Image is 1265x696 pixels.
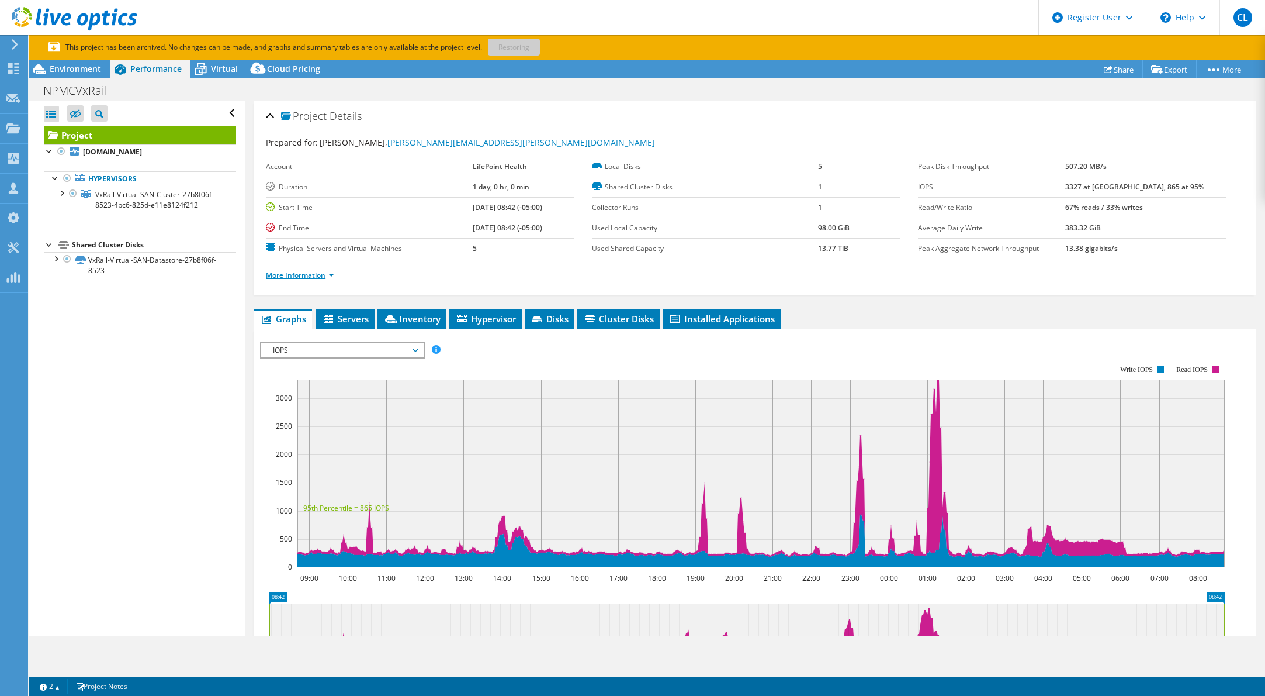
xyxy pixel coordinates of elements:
text: 0 [288,562,292,572]
a: Project Notes [67,679,136,694]
a: VxRail-Virtual-SAN-Datastore-27b8f06f-8523 [44,252,236,278]
b: 13.77 TiB [818,243,848,253]
text: 17:00 [609,573,628,583]
svg: \n [1160,12,1171,23]
text: 01:00 [919,573,937,583]
label: Shared Cluster Disks [592,181,818,193]
span: Performance [130,63,182,74]
text: 05:00 [1073,573,1091,583]
a: [DOMAIN_NAME] [44,144,236,160]
text: 03:00 [996,573,1014,583]
text: 2000 [276,449,292,459]
b: 383.32 GiB [1065,223,1101,233]
span: Installed Applications [668,313,775,325]
label: Used Shared Capacity [592,243,818,254]
span: Cluster Disks [583,313,654,325]
b: 67% reads / 33% writes [1065,202,1143,212]
b: 5 [818,161,822,171]
b: 1 [818,182,822,192]
text: 14:00 [493,573,511,583]
p: This project has been archived. No changes can be made, and graphs and summary tables are only av... [48,41,621,54]
text: 23:00 [841,573,859,583]
text: Write IOPS [1120,366,1153,374]
div: Shared Cluster Disks [72,238,236,252]
span: Inventory [383,313,441,325]
text: 500 [280,534,292,544]
text: 10:00 [339,573,357,583]
label: IOPS [918,181,1065,193]
a: More Information [266,270,334,280]
label: Start Time [266,202,473,213]
label: Peak Aggregate Network Throughput [918,243,1065,254]
text: 95th Percentile = 865 IOPS [303,503,389,513]
span: VxRail-Virtual-SAN-Cluster-27b8f06f-8523-4bc6-825d-e11e8124f212 [95,189,214,210]
span: Virtual [211,63,238,74]
b: 3327 at [GEOGRAPHIC_DATA], 865 at 95% [1065,182,1204,192]
text: 16:00 [571,573,589,583]
text: 11:00 [377,573,396,583]
a: [PERSON_NAME][EMAIL_ADDRESS][PERSON_NAME][DOMAIN_NAME] [387,137,655,148]
b: 5 [473,243,477,253]
b: 1 [818,202,822,212]
a: Hypervisors [44,171,236,187]
text: 13:00 [455,573,473,583]
text: 3000 [276,393,292,403]
text: 09:00 [300,573,318,583]
text: Read IOPS [1176,366,1208,374]
text: 15:00 [532,573,550,583]
label: Read/Write Ratio [918,202,1065,213]
a: Export [1142,60,1197,78]
h1: NPMCVxRail [38,84,126,97]
label: Collector Runs [592,202,818,213]
a: Share [1095,60,1143,78]
b: 13.38 gigabits/s [1065,243,1118,253]
label: Average Daily Write [918,222,1065,234]
text: 19:00 [687,573,705,583]
span: Project [281,111,327,122]
span: [PERSON_NAME], [320,137,655,148]
a: VxRail-Virtual-SAN-Cluster-27b8f06f-8523-4bc6-825d-e11e8124f212 [44,187,236,212]
text: 21:00 [764,573,782,583]
b: 1 day, 0 hr, 0 min [473,182,529,192]
text: 08:00 [1189,573,1207,583]
b: [DATE] 08:42 (-05:00) [473,223,542,233]
a: 2 [32,679,68,694]
b: LifePoint Health [473,161,527,171]
label: Local Disks [592,161,818,173]
span: Hypervisor [455,313,516,325]
b: [DOMAIN_NAME] [83,147,142,157]
text: 12:00 [416,573,434,583]
span: CL [1233,8,1252,27]
span: Cloud Pricing [267,63,320,74]
b: 507.20 MB/s [1065,161,1107,171]
text: 2500 [276,421,292,431]
a: More [1196,60,1250,78]
span: IOPS [267,343,417,357]
label: Physical Servers and Virtual Machines [266,243,473,254]
label: End Time [266,222,473,234]
label: Peak Disk Throughput [918,161,1065,173]
text: 06:00 [1111,573,1129,583]
label: Used Local Capacity [592,222,818,234]
label: Duration [266,181,473,193]
text: 1500 [276,477,292,487]
text: 04:00 [1034,573,1052,583]
text: 07:00 [1150,573,1169,583]
label: Account [266,161,473,173]
span: Graphs [260,313,306,325]
span: Servers [322,313,369,325]
text: 02:00 [957,573,975,583]
span: Details [330,109,362,123]
text: 00:00 [880,573,898,583]
span: Disks [531,313,569,325]
text: 18:00 [648,573,666,583]
text: 20:00 [725,573,743,583]
label: Prepared for: [266,137,318,148]
text: 1000 [276,506,292,516]
text: 22:00 [802,573,820,583]
b: 98.00 GiB [818,223,850,233]
a: Project [44,126,236,144]
b: [DATE] 08:42 (-05:00) [473,202,542,212]
span: Environment [50,63,101,74]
